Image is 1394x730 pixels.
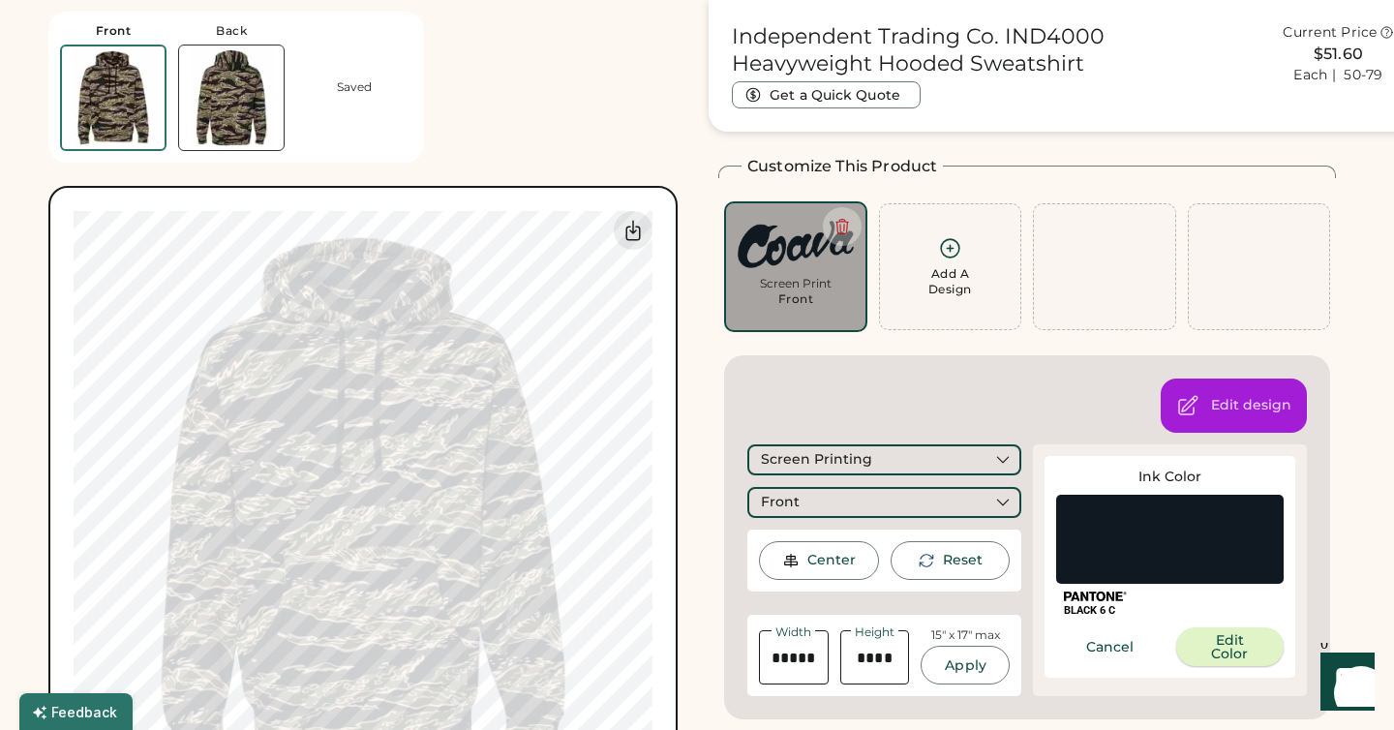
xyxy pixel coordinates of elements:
[337,79,372,95] div: Saved
[1293,66,1382,85] div: Each | 50-79
[216,23,247,39] div: Back
[1056,627,1165,666] button: Cancel
[1064,592,1127,601] img: Pantone Logo
[1211,396,1291,415] div: Open the design editor to change colors, background, and decoration method.
[1176,627,1285,666] button: Edit Color
[738,215,854,274] img: Coava_logo_black.eps
[1056,468,1284,487] div: Ink Color
[1283,23,1377,43] div: Current Price
[738,276,854,291] div: Screen Print
[761,450,872,470] div: Screen Printing
[778,291,814,307] div: Front
[747,155,937,178] h2: Customize This Product
[732,81,921,108] button: Get a Quick Quote
[928,266,972,297] div: Add A Design
[823,207,862,246] button: Delete this decoration.
[772,626,815,638] div: Width
[931,627,1000,644] div: 15" x 17" max
[761,493,800,512] div: Front
[943,551,983,570] div: This will reset the rotation of the selected element to 0°.
[807,551,856,570] div: Center
[179,46,284,150] img: Independent Trading Co. IND4000 Tiger Camo Back Thumbnail
[1302,643,1385,726] iframe: Front Chat
[96,23,132,39] div: Front
[614,211,652,250] div: Download Front Mockup
[62,46,165,149] img: Independent Trading Co. IND4000 Tiger Camo Front Thumbnail
[851,626,898,638] div: Height
[1064,603,1276,618] div: BLACK 6 C
[782,552,800,569] img: Center Image Icon
[921,646,1010,684] button: Apply
[732,23,1242,77] h1: Independent Trading Co. IND4000 Heavyweight Hooded Sweatshirt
